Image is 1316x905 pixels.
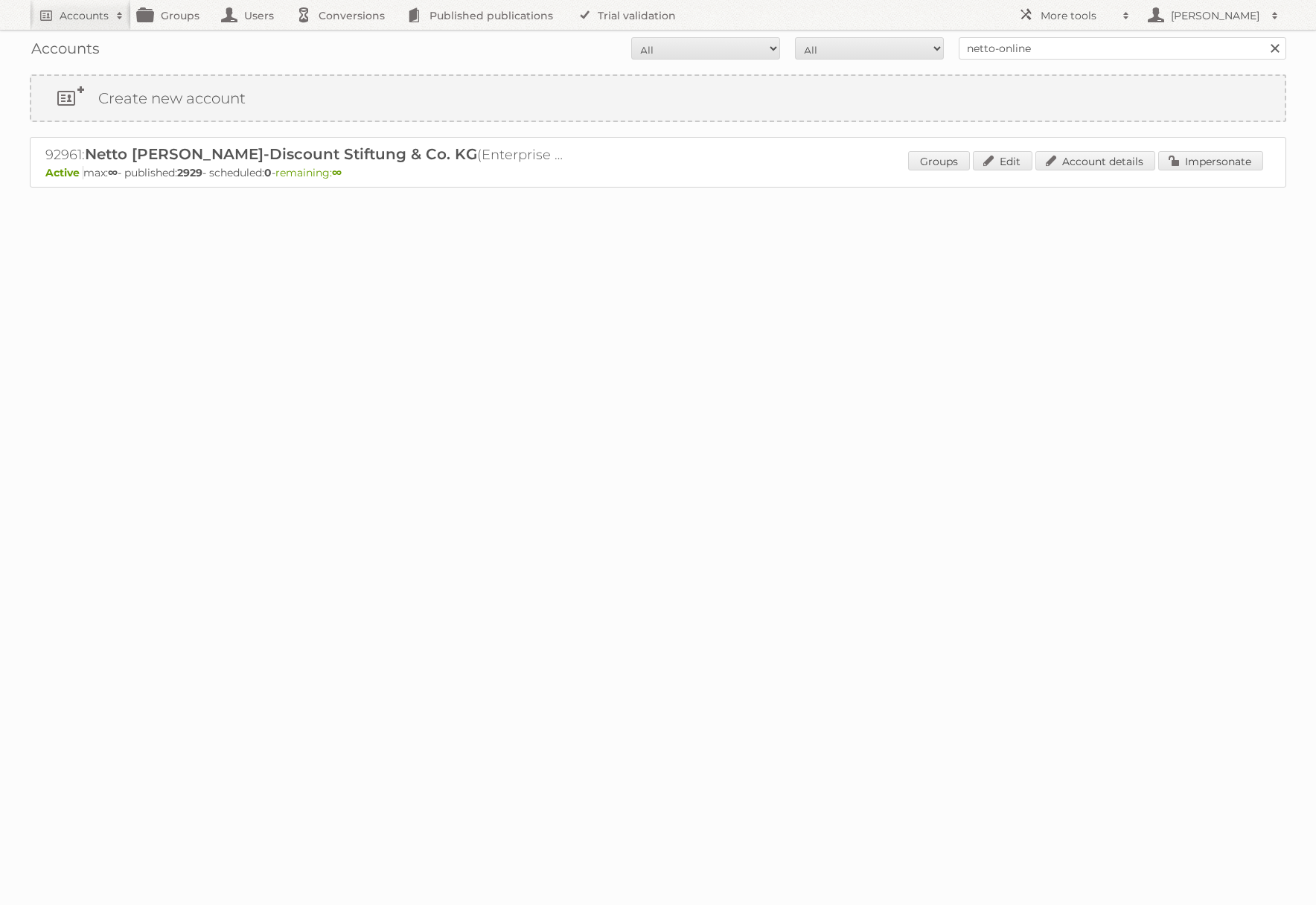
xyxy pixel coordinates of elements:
[85,145,477,163] span: Netto [PERSON_NAME]-Discount Stiftung & Co. KG
[275,166,342,179] span: remaining:
[1167,8,1264,23] h2: [PERSON_NAME]
[108,166,118,179] strong: ∞
[177,166,202,179] strong: 2929
[31,76,1285,121] a: Create new account
[973,151,1032,170] a: Edit
[45,166,83,179] span: Active
[45,145,566,164] h2: 92961: (Enterprise ∞)
[60,8,109,23] h2: Accounts
[1158,151,1263,170] a: Impersonate
[264,166,272,179] strong: 0
[332,166,342,179] strong: ∞
[45,166,1271,179] p: max: - published: - scheduled: -
[1041,8,1115,23] h2: More tools
[1035,151,1155,170] a: Account details
[908,151,970,170] a: Groups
